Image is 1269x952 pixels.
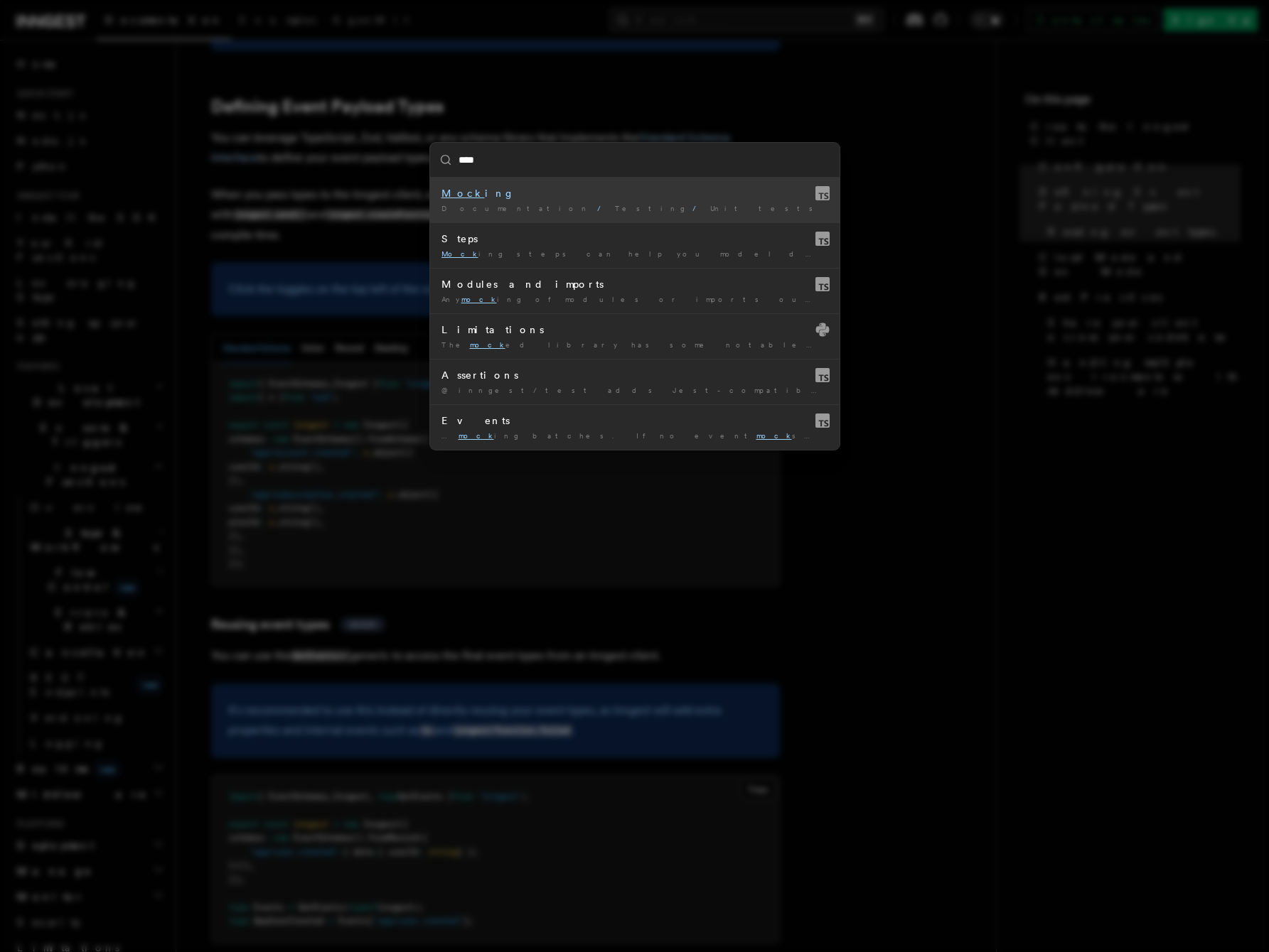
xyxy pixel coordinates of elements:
mark: Mock [441,249,478,258]
div: Modules and imports [441,277,828,291]
span: Testing [615,204,687,212]
div: Any ing of modules or imports outside of Inngest which … [441,294,828,305]
mark: mock [459,431,494,440]
div: Events [441,413,828,428]
div: … ing batches. If no event s are given at all … [441,431,828,441]
div: The ed library has some notable limitations: ctx.step.invoke … [441,340,828,350]
div: Assertions [441,368,828,382]
span: Documentation [441,204,591,212]
mark: mock [470,340,505,349]
div: Limitations [441,323,828,337]
mark: Mock [441,188,485,199]
span: / [597,204,609,212]
div: Steps [441,232,828,246]
div: ing [441,186,828,200]
div: @inngest/test adds Jest-compatible s by default that … [441,385,828,396]
span: / [692,204,705,212]
mark: mock [756,431,792,440]
span: Unit tests [710,204,821,212]
div: ing steps can help you model different paths and situations … [441,249,828,259]
mark: mock [461,295,497,303]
